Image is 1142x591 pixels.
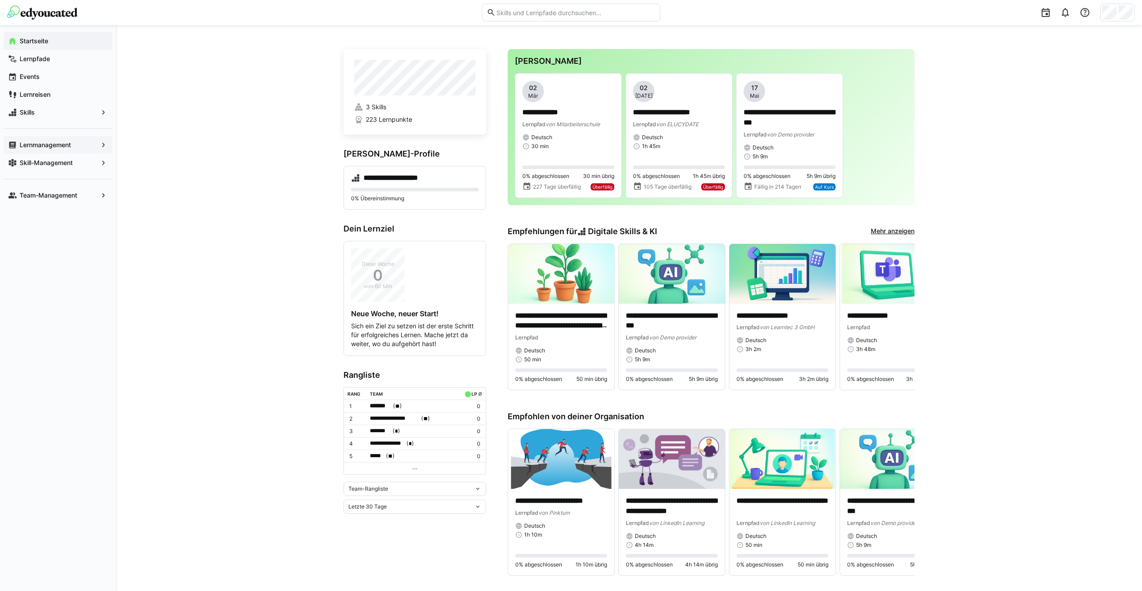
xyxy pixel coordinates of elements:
a: Mehr anzeigen [871,227,914,236]
span: 1h 10m [524,531,542,538]
span: 0% abgeschlossen [847,376,894,383]
p: 5 [349,453,363,460]
span: 0% abgeschlossen [522,173,569,180]
span: von Learntec 3 GmbH [760,324,815,331]
p: 0 [463,428,480,435]
input: Skills und Lernpfade durchsuchen… [496,8,655,17]
span: von LinkedIn Learning [649,520,704,526]
span: Fällig in 214 Tagen [754,183,801,190]
img: image [619,244,725,304]
span: 3h 48m [856,346,875,353]
span: 4h 14m [635,541,654,549]
span: 0% abgeschlossen [737,376,783,383]
h3: Dein Lernziel [343,224,486,234]
span: von Demo provider [767,131,814,138]
span: 30 min übrig [583,173,614,180]
img: image [508,244,614,304]
p: 0 [463,453,480,460]
span: Mai [750,92,759,99]
span: [DATE] [635,92,653,99]
span: Lernpfad [744,131,767,138]
div: LP [472,391,477,397]
span: 4h 14m übrig [685,561,718,568]
span: Lernpfad [626,520,649,526]
span: 50 min [524,356,541,363]
span: 5h 9m [753,153,768,160]
img: image [729,244,836,304]
span: 0% abgeschlossen [847,561,894,568]
h3: Rangliste [343,370,486,380]
span: Lernpfad [737,324,760,331]
span: 0% abgeschlossen [626,376,673,383]
div: Team [370,391,383,397]
h4: Neue Woche, neuer Start! [351,309,479,318]
span: Deutsch [753,144,774,151]
p: 0 [463,403,480,410]
span: 50 min [745,541,762,549]
span: 5h 9m übrig [910,561,939,568]
span: 0% abgeschlossen [515,561,562,568]
span: Mär [528,92,538,99]
span: 50 min übrig [576,376,607,383]
span: 5h 9m [856,541,871,549]
span: von Mitarbeiterschule [546,121,600,128]
span: 1h 45m [642,143,660,150]
p: 3 [349,428,363,435]
span: 227 Tage überfällig [533,183,581,190]
span: Lernpfad [847,520,870,526]
span: 1h 10m übrig [575,561,607,568]
span: ( ) [393,426,400,436]
span: von ELUCYDATE [656,121,699,128]
span: Deutsch [635,347,656,354]
span: Lernpfad [515,334,538,341]
span: Überfällig [703,184,723,190]
p: 1 [349,403,363,410]
span: ( ) [393,401,402,411]
span: 3h 2m übrig [799,376,828,383]
span: Digitale Skills & KI [588,227,657,236]
span: Deutsch [856,337,877,344]
a: ø [478,389,482,397]
h3: Empfohlen von deiner Organisation [508,412,914,422]
span: 0% abgeschlossen [633,173,680,180]
span: Letzte 30 Tage [348,503,387,510]
span: Team-Rangliste [348,485,388,492]
span: Lernpfad [633,121,656,128]
span: 1h 45m übrig [693,173,725,180]
p: 0 [463,440,480,447]
span: 02 [529,83,537,92]
span: Lernpfad [737,520,760,526]
span: 5h 9m [635,356,650,363]
span: Überfällig [592,184,612,190]
span: Lernpfad [626,334,649,341]
span: 0% abgeschlossen [515,376,562,383]
span: Deutsch [856,533,877,540]
img: image [729,429,836,489]
span: Auf Kurs [815,184,834,190]
span: von Demo provider [649,334,696,341]
span: 50 min übrig [798,561,828,568]
span: 3h 48m übrig [906,376,939,383]
span: ( ) [386,451,395,461]
span: von Demo provider [870,520,918,526]
span: 02 [640,83,648,92]
span: von Pinktum [538,509,570,516]
img: image [619,429,725,489]
span: Deutsch [524,347,545,354]
h3: [PERSON_NAME] [515,56,907,66]
img: image [508,429,614,489]
span: 3 Skills [366,103,386,112]
h3: Empfehlungen für [508,227,657,236]
span: Lernpfad [522,121,546,128]
span: ( ) [421,414,430,423]
span: 17 [751,83,758,92]
span: Deutsch [745,533,766,540]
span: 223 Lernpunkte [366,115,412,124]
span: von LinkedIn Learning [760,520,815,526]
img: image [840,429,946,489]
span: Deutsch [531,134,552,141]
span: ( ) [406,439,414,448]
span: Deutsch [635,533,656,540]
p: 4 [349,440,363,447]
img: image [840,244,946,304]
